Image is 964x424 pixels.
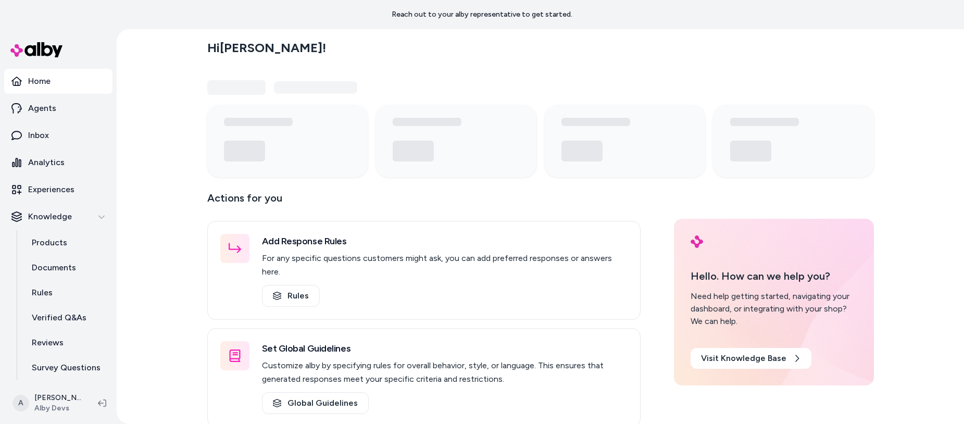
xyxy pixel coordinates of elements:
a: Documents [21,255,112,280]
p: Actions for you [207,190,641,215]
h3: Add Response Rules [262,234,628,248]
p: Hello. How can we help you? [691,268,857,284]
a: Experiences [4,177,112,202]
a: Global Guidelines [262,392,369,414]
a: Rules [262,285,320,307]
a: Analytics [4,150,112,175]
p: Customize alby by specifying rules for overall behavior, style, or language. This ensures that ge... [262,359,628,386]
h2: Hi [PERSON_NAME] ! [207,40,326,56]
p: For any specific questions customers might ask, you can add preferred responses or answers here. [262,252,628,279]
p: Reach out to your alby representative to get started. [392,9,572,20]
p: Documents [32,261,76,274]
span: A [12,395,29,411]
p: Home [28,75,51,88]
a: Reviews [21,330,112,355]
p: Survey Questions [32,361,101,374]
h3: Set Global Guidelines [262,341,628,356]
p: Experiences [28,183,74,196]
a: Agents [4,96,112,121]
button: A[PERSON_NAME]Alby Devs [6,386,90,420]
p: Analytics [28,156,65,169]
p: Inbox [28,129,49,142]
p: Rules [32,286,53,299]
p: [PERSON_NAME] [34,393,81,403]
p: Reviews [32,336,64,349]
a: Visit Knowledge Base [691,348,811,369]
a: Survey Questions [21,355,112,380]
img: alby Logo [10,42,62,57]
button: Knowledge [4,204,112,229]
span: Alby Devs [34,403,81,414]
p: Verified Q&As [32,311,86,324]
a: Home [4,69,112,94]
a: Products [21,230,112,255]
p: Agents [28,102,56,115]
p: Products [32,236,67,249]
img: alby Logo [691,235,703,248]
p: Knowledge [28,210,72,223]
a: Verified Q&As [21,305,112,330]
a: Inbox [4,123,112,148]
div: Need help getting started, navigating your dashboard, or integrating with your shop? We can help. [691,290,857,328]
a: Rules [21,280,112,305]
